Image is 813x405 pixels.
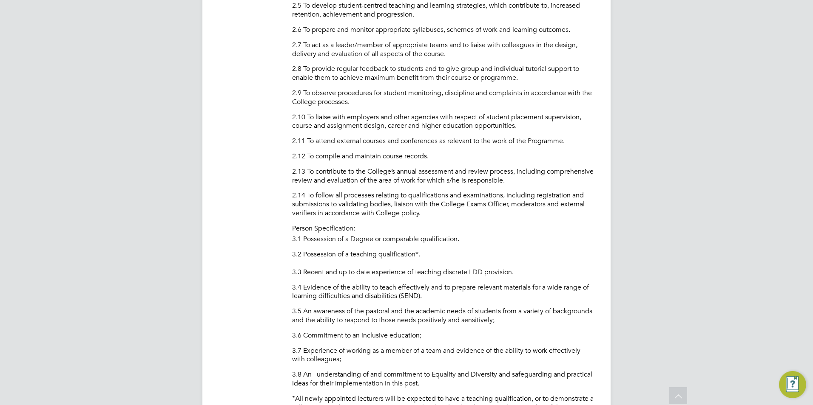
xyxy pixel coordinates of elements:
p: 2.7 To act as a leader/member of appropriate teams and to liaise with colleagues in the design, d... [292,41,594,59]
p: 2.12 To compile and maintain course records. [292,152,594,161]
p: 2.14 To follow all processes relating to qualifications and examinations, including registration ... [292,191,594,217]
p: 2.8 To provide regular feedback to students and to give group and individual tutorial support to ... [292,65,594,82]
p: 3.5 An awareness of the pastoral and the academic needs of students from a variety of backgrounds... [292,307,594,325]
p: 2.13 To contribute to the College’s annual assessment and review process, including comprehensive... [292,167,594,185]
p: 2.6 To prepare and monitor appropriate syllabuses, schemes of work and learning outcomes. [292,25,594,34]
p: 3.2 Possession of a teaching qualification*. 3.3 Recent and up to date experience of teaching dis... [292,250,594,276]
p: 2.9 To observe procedures for student monitoring, discipline and complaints in accordance with th... [292,89,594,107]
p: 2.5 To develop student-centred teaching and learning strategies, which contribute to, increased r... [292,1,594,19]
p: 3.6 Commitment to an inclusive education; [292,331,594,340]
p: 3.4 Evidence of the ability to teach effectively and to prepare relevant materials for a wide ran... [292,283,594,301]
p: 3.1 Possession of a Degree or comparable qualification. [292,235,594,244]
p: 2.10 To liaise with employers and other agencies with respect of student placement supervision, c... [292,113,594,131]
button: Engage Resource Center [779,371,806,398]
p: 2.11 To attend external courses and conferences as relevant to the work of the Programme. [292,137,594,146]
p: 3.8 An understanding of and commitment to Equality and Diversity and safeguarding and practical i... [292,370,594,388]
li: Person Specification: [292,224,594,235]
p: 3.7 Experience of working as a member of a team and evidence of the ability to work effectively w... [292,346,594,364]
